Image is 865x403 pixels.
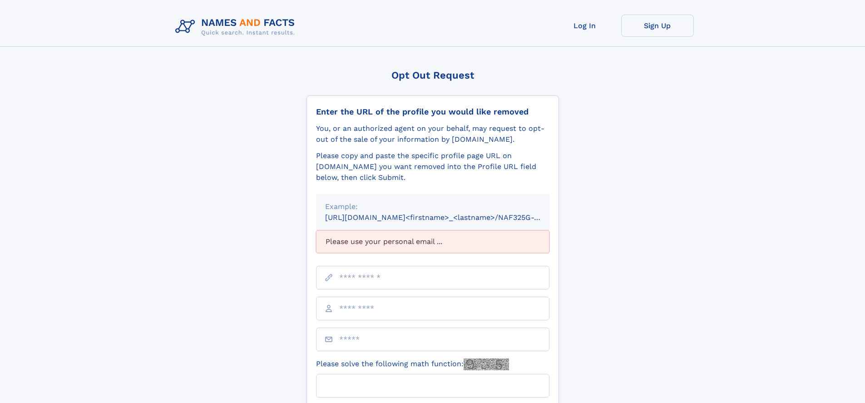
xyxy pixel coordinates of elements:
label: Please solve the following math function: [316,358,509,370]
a: Log In [549,15,621,37]
div: Enter the URL of the profile you would like removed [316,107,549,117]
div: Example: [325,201,540,212]
small: [URL][DOMAIN_NAME]<firstname>_<lastname>/NAF325G-xxxxxxxx [325,213,567,222]
div: Please copy and paste the specific profile page URL on [DOMAIN_NAME] you want removed into the Pr... [316,150,549,183]
a: Sign Up [621,15,694,37]
div: Opt Out Request [306,70,559,81]
div: Please use your personal email ... [316,230,549,253]
img: Logo Names and Facts [172,15,302,39]
div: You, or an authorized agent on your behalf, may request to opt-out of the sale of your informatio... [316,123,549,145]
